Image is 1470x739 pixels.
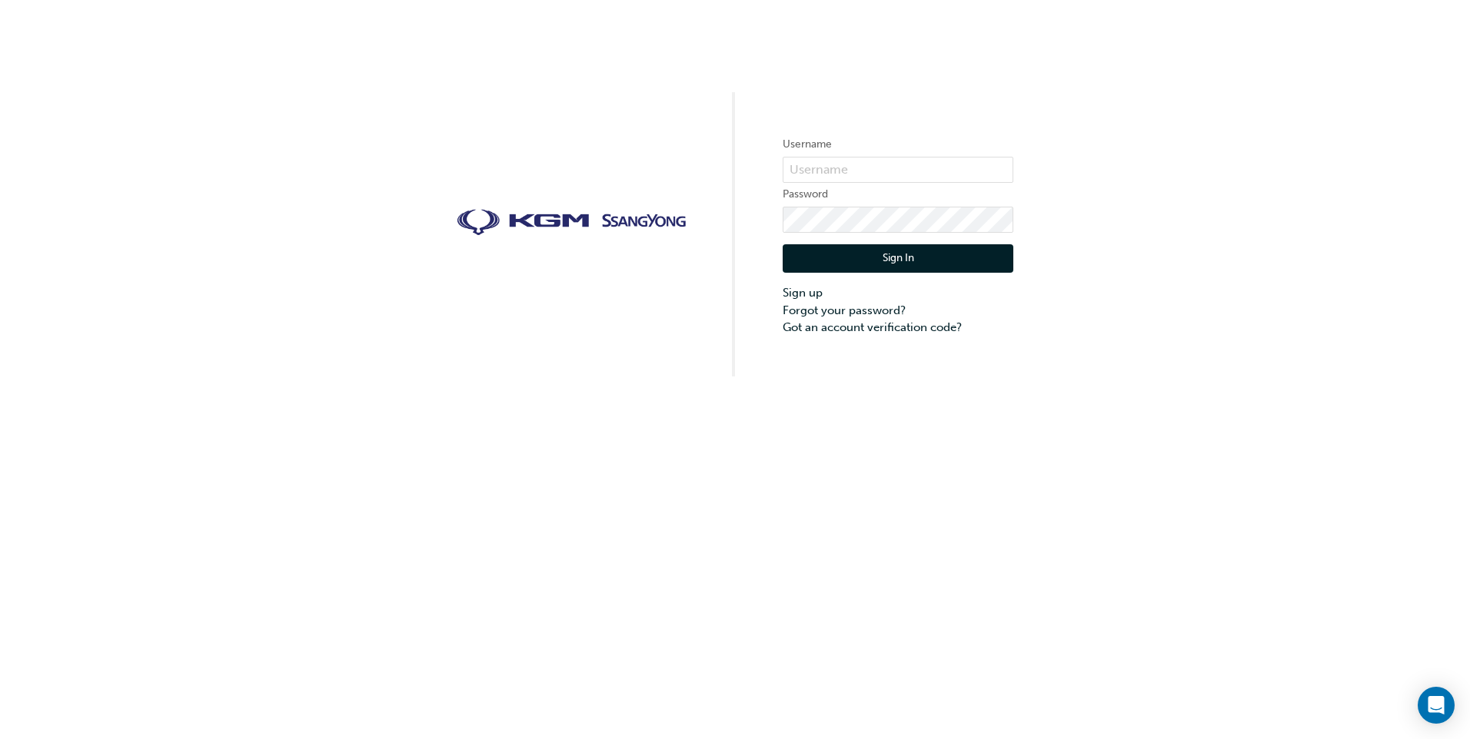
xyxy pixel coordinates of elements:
[783,319,1013,336] a: Got an account verification code?
[783,185,1013,204] label: Password
[783,135,1013,154] label: Username
[783,157,1013,183] input: Username
[1418,687,1455,724] div: Open Intercom Messenger
[783,302,1013,320] a: Forgot your password?
[457,209,687,237] img: kgm
[783,284,1013,302] a: Sign up
[783,244,1013,273] button: Sign In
